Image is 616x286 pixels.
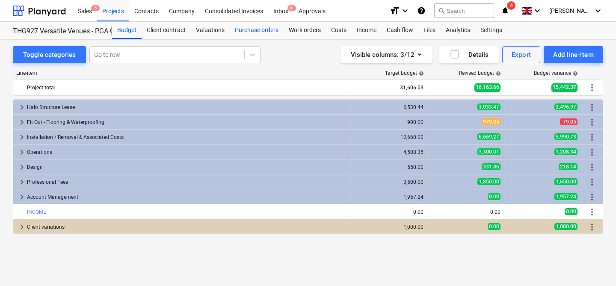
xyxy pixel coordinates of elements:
[477,133,500,140] span: 6,669.27
[553,49,594,60] div: Add line-item
[431,209,500,215] div: 0.00
[477,178,500,185] span: 1,850.00
[554,223,577,230] span: 1,000.00
[587,117,597,127] span: More actions
[534,70,578,76] div: Budget variance
[27,220,346,234] div: Client variations
[287,5,296,11] span: 9+
[284,22,326,39] a: Work orders
[477,103,500,110] span: 3,033.47
[474,83,500,91] span: 16,163.66
[382,22,418,39] a: Cash flow
[587,192,597,202] span: More actions
[551,83,577,91] span: 15,442.37
[354,164,423,170] div: 550.00
[27,190,346,204] div: Account Management
[27,100,346,114] div: Halo Structure Lease
[450,49,489,60] div: Details
[112,22,142,39] div: Budget
[544,46,603,63] button: Add line-item
[17,147,27,157] span: keyboard_arrow_right
[352,22,382,39] a: Income
[554,193,577,200] span: 1,957.24
[354,104,423,110] div: 6,530.44
[587,147,597,157] span: More actions
[17,117,27,127] span: keyboard_arrow_right
[354,194,423,200] div: 1,957.24
[475,22,507,39] a: Settings
[554,103,577,110] span: 3,496.97
[418,22,441,39] a: Files
[587,222,597,232] span: More actions
[354,179,423,185] div: 3,500.00
[417,71,424,76] span: help
[354,149,423,155] div: 4,508.35
[27,160,346,174] div: Design
[27,81,346,94] div: Project total
[390,6,400,16] i: format_size
[494,71,501,76] span: help
[559,163,577,170] span: 218.14
[587,207,597,217] span: More actions
[385,70,424,76] div: Target budget
[23,49,76,60] div: Toggle categories
[512,49,531,60] div: Export
[488,193,500,200] span: 0.00
[27,115,346,129] div: Fit Out - Flooring & Waterproofing
[354,224,423,230] div: 1,000.00
[560,118,577,125] span: -79.05
[13,70,351,76] div: Line-item
[587,177,597,187] span: More actions
[142,22,191,39] a: Client contract
[351,49,422,60] div: Visible columns : 3/12
[554,148,577,155] span: 1,208.34
[13,27,102,36] div: THG927 Versatile Venues - PGA Golf 2025
[532,6,542,16] i: keyboard_arrow_down
[593,6,603,16] i: keyboard_arrow_down
[565,208,577,215] span: 0.00
[17,102,27,112] span: keyboard_arrow_right
[341,46,432,63] button: Visible columns:3/12
[17,222,27,232] span: keyboard_arrow_right
[400,6,410,16] i: keyboard_arrow_down
[549,7,592,14] span: [PERSON_NAME]
[191,22,230,39] a: Valuations
[482,118,500,125] span: 979.05
[417,6,426,16] i: Knowledge base
[501,6,509,16] i: notifications
[434,3,494,18] button: Search
[502,46,541,63] button: Export
[27,209,46,215] a: INCOME
[459,70,501,76] div: Revised budget
[482,163,500,170] span: 331.86
[354,119,423,125] div: 900.00
[13,46,86,63] button: Toggle categories
[571,71,578,76] span: help
[488,223,500,230] span: 0.00
[477,148,500,155] span: 3,300.01
[587,162,597,172] span: More actions
[354,209,423,215] div: 0.00
[91,5,100,11] span: 5
[17,162,27,172] span: keyboard_arrow_right
[354,134,423,140] div: 12,660.00
[554,178,577,185] span: 1,650.00
[17,177,27,187] span: keyboard_arrow_right
[326,22,352,39] a: Costs
[27,145,346,159] div: Operations
[27,130,346,144] div: Installation / Removal & Associated Costs
[230,22,284,39] a: Purchase orders
[354,81,423,94] div: 31,606.03
[27,175,346,189] div: Professional Fees
[587,102,597,112] span: More actions
[587,132,597,142] span: More actions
